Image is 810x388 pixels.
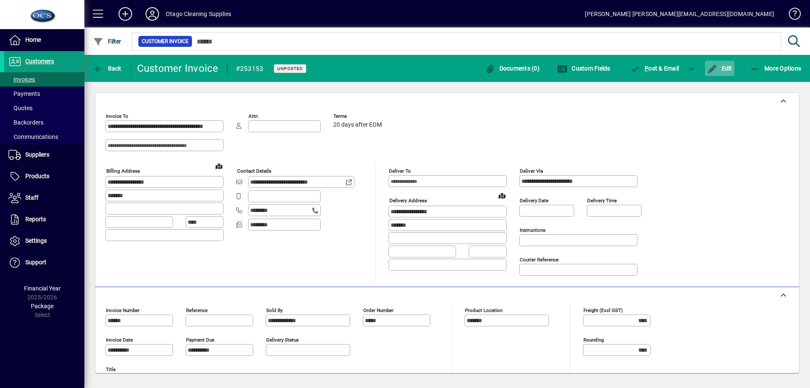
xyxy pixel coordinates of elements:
mat-label: Deliver via [520,168,543,174]
span: Unposted [277,66,303,71]
a: Quotes [4,101,84,115]
mat-label: Payment due [186,337,214,343]
span: Filter [93,38,121,45]
mat-label: Instructions [520,227,545,233]
span: Support [25,259,46,266]
a: Settings [4,231,84,252]
div: Customer Invoice [137,62,219,75]
mat-label: Order number [363,307,394,313]
mat-label: Delivery date [520,198,548,203]
mat-label: Delivery time [587,198,617,203]
button: Documents (0) [483,61,542,76]
mat-label: Title [106,366,116,372]
a: Products [4,166,84,187]
div: [PERSON_NAME] [PERSON_NAME][EMAIL_ADDRESS][DOMAIN_NAME] [585,7,774,21]
button: Profile [139,6,166,22]
span: Terms [333,114,384,119]
span: Products [25,173,49,179]
a: Invoices [4,72,84,87]
a: Payments [4,87,84,101]
mat-label: Invoice date [106,337,133,343]
span: Custom Fields [557,65,610,72]
span: Invoices [8,76,35,83]
button: Add [112,6,139,22]
span: Package [31,303,54,309]
mat-label: Attn [248,113,258,119]
span: More Options [750,65,802,72]
mat-label: Freight (excl GST) [583,307,623,313]
button: Edit [705,61,734,76]
a: Communications [4,130,84,144]
span: Backorders [8,119,43,126]
mat-label: Deliver To [389,168,411,174]
mat-label: Reference [186,307,208,313]
span: Financial Year [24,285,61,292]
mat-label: Invoice number [106,307,140,313]
span: Home [25,36,41,43]
a: Suppliers [4,144,84,166]
span: Payments [8,90,40,97]
mat-label: Product location [465,307,502,313]
a: Support [4,252,84,273]
button: More Options [748,61,804,76]
app-page-header-button: Back [84,61,131,76]
span: Suppliers [25,151,49,158]
a: View on map [212,159,226,173]
span: ost & Email [630,65,679,72]
span: P [645,65,648,72]
span: Edit [707,65,732,72]
mat-label: Delivery status [266,337,299,343]
a: Staff [4,187,84,209]
span: Communications [8,133,58,140]
a: Reports [4,209,84,230]
a: Knowledge Base [783,2,799,29]
a: Backorders [4,115,84,130]
button: Custom Fields [555,61,613,76]
button: Post & Email [626,61,683,76]
span: 20 days after EOM [333,122,382,128]
mat-label: Rounding [583,337,604,343]
button: Back [91,61,124,76]
span: Back [93,65,121,72]
div: #253153 [236,62,264,76]
span: Quotes [8,105,32,111]
span: Customer Invoice [142,37,189,46]
span: Documents (0) [485,65,540,72]
span: Settings [25,237,47,244]
span: Staff [25,194,38,201]
span: Reports [25,216,46,222]
div: Otago Cleaning Supplies [166,7,231,21]
mat-label: Courier Reference [520,257,559,263]
span: Customers [25,58,54,65]
a: Home [4,30,84,51]
mat-label: Invoice To [106,113,128,119]
button: Filter [91,34,124,49]
mat-label: Sold by [266,307,283,313]
a: View on map [495,189,509,202]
